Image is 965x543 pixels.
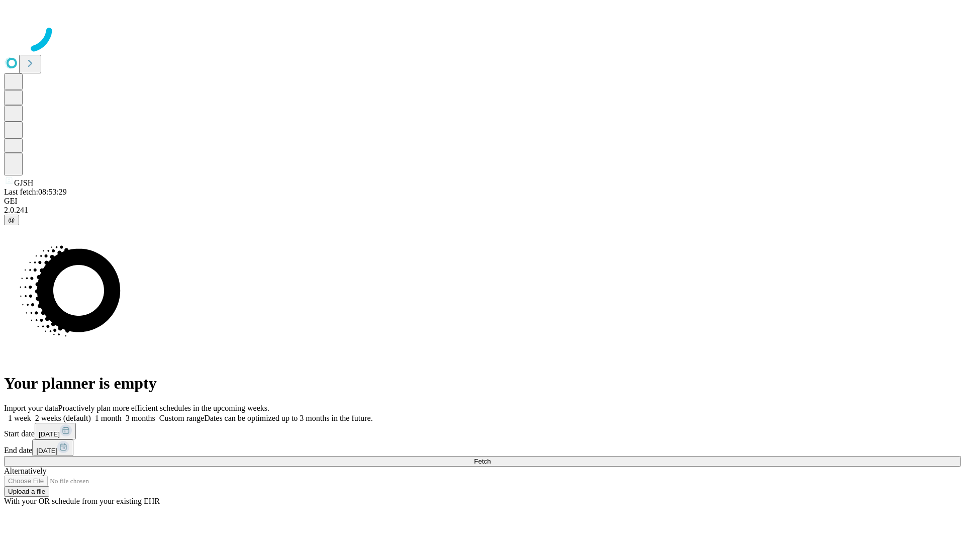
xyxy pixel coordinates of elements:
[159,414,204,422] span: Custom range
[4,467,46,475] span: Alternatively
[4,497,160,505] span: With your OR schedule from your existing EHR
[36,447,57,455] span: [DATE]
[4,215,19,225] button: @
[204,414,372,422] span: Dates can be optimized up to 3 months in the future.
[58,404,269,412] span: Proactively plan more efficient schedules in the upcoming weeks.
[4,374,961,393] h1: Your planner is empty
[4,404,58,412] span: Import your data
[126,414,155,422] span: 3 months
[474,458,491,465] span: Fetch
[8,414,31,422] span: 1 week
[35,423,76,439] button: [DATE]
[95,414,122,422] span: 1 month
[4,456,961,467] button: Fetch
[4,423,961,439] div: Start date
[32,439,73,456] button: [DATE]
[4,188,67,196] span: Last fetch: 08:53:29
[35,414,91,422] span: 2 weeks (default)
[4,439,961,456] div: End date
[39,430,60,438] span: [DATE]
[4,206,961,215] div: 2.0.241
[4,486,49,497] button: Upload a file
[8,216,15,224] span: @
[14,178,33,187] span: GJSH
[4,197,961,206] div: GEI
